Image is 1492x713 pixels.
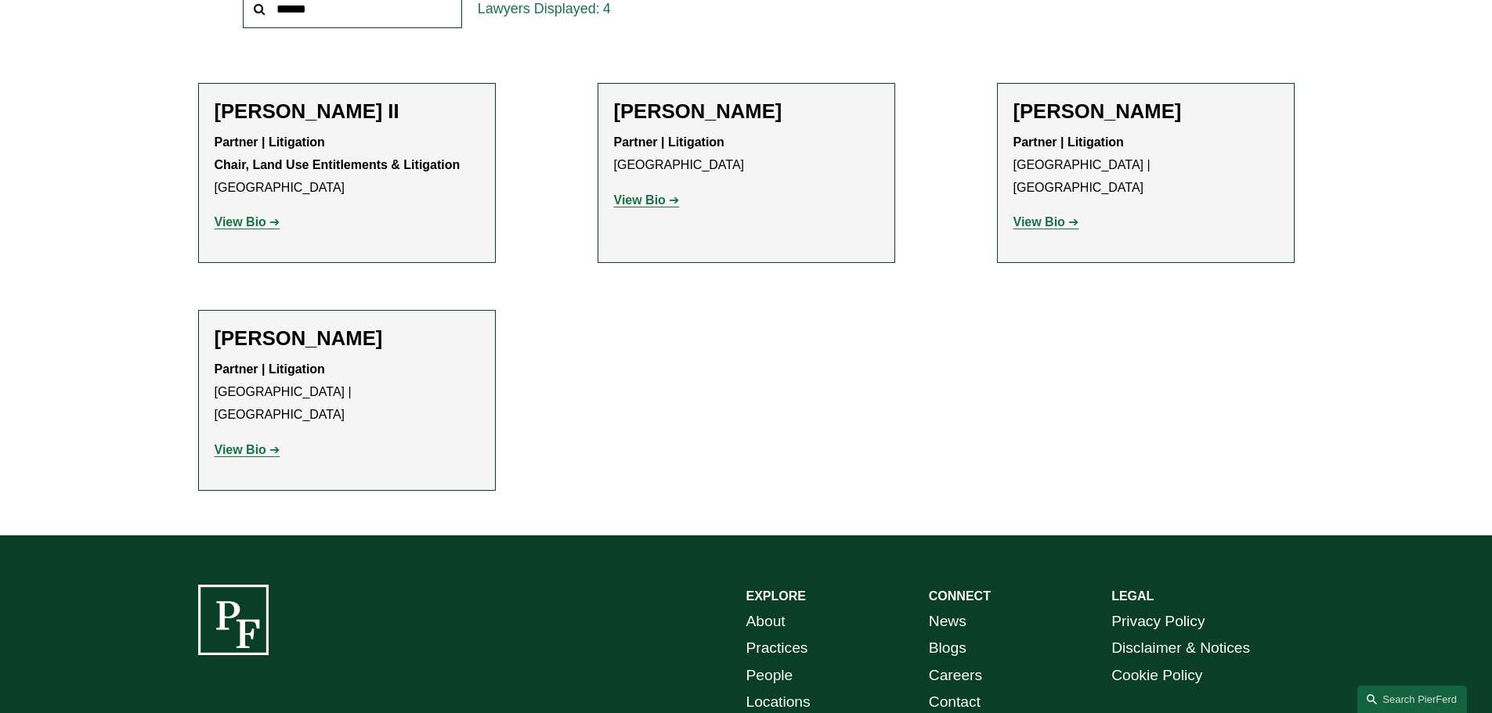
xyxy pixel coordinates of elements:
a: Practices [746,635,808,662]
span: 4 [603,1,611,16]
h2: [PERSON_NAME] [215,326,479,351]
a: News [929,608,966,636]
a: Careers [929,662,982,690]
strong: View Bio [1013,215,1065,229]
p: [GEOGRAPHIC_DATA] | [GEOGRAPHIC_DATA] [1013,131,1278,199]
a: Privacy Policy [1111,608,1205,636]
a: View Bio [215,215,280,229]
strong: LEGAL [1111,589,1154,603]
strong: Partner | Litigation [614,135,724,149]
a: Disclaimer & Notices [1111,635,1250,662]
strong: View Bio [614,193,666,207]
a: People [746,662,793,690]
p: [GEOGRAPHIC_DATA] [215,131,479,199]
strong: View Bio [215,215,266,229]
p: [GEOGRAPHIC_DATA] | [GEOGRAPHIC_DATA] [215,358,479,426]
a: Search this site [1357,686,1467,713]
a: Blogs [929,635,966,662]
strong: EXPLORE [746,589,806,603]
strong: Partner | Litigation [1013,135,1124,149]
strong: View Bio [215,443,266,456]
h2: [PERSON_NAME] [614,99,879,124]
a: Cookie Policy [1111,662,1202,690]
a: View Bio [215,443,280,456]
a: View Bio [1013,215,1079,229]
h2: [PERSON_NAME] II [215,99,479,124]
a: View Bio [614,193,680,207]
strong: Partner | Litigation Chair, Land Use Entitlements & Litigation [215,135,461,171]
strong: CONNECT [929,589,991,603]
a: About [746,608,786,636]
strong: Partner | Litigation [215,362,325,376]
p: [GEOGRAPHIC_DATA] [614,131,879,177]
h2: [PERSON_NAME] [1013,99,1278,124]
